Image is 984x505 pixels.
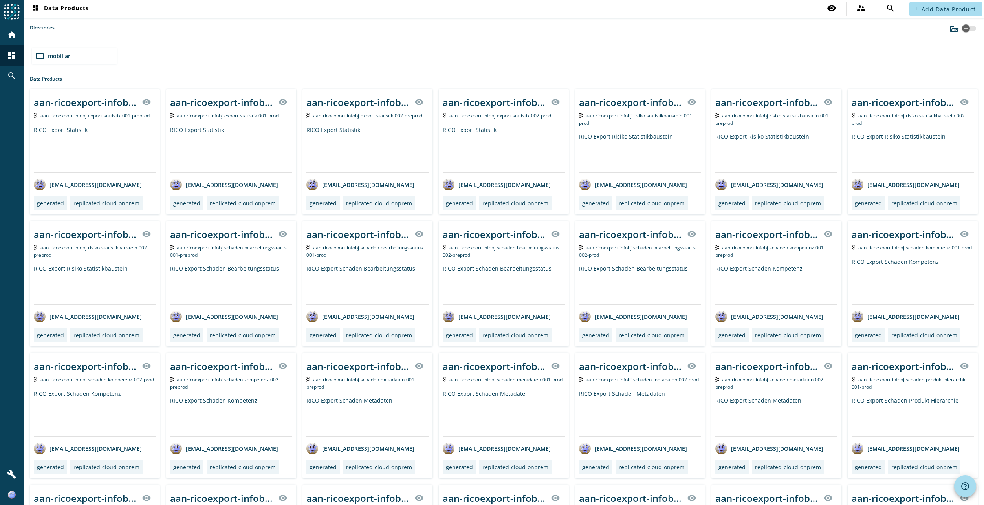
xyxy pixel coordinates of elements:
[306,360,410,373] div: aan-ricoexport-infobj-schaden-metadaten-001-_stage_
[852,133,974,172] div: RICO Export Risiko Statistikbaustein
[715,311,727,322] img: avatar
[687,229,696,239] mat-icon: visibility
[34,311,46,322] img: avatar
[170,443,278,454] div: [EMAIL_ADDRESS][DOMAIN_NAME]
[34,228,137,241] div: aan-ricoexport-infobj-risiko-statistikbaustein-002-_stage_
[4,4,20,20] img: spoud-logo.svg
[715,96,819,109] div: aan-ricoexport-infobj-risiko-statistikbaustein-001-_stage_
[313,112,422,119] span: Kafka Topic: aan-ricoexport-infobj-export-statistik-002-preprod
[852,96,955,109] div: aan-ricoexport-infobj-risiko-statistikbaustein-002-_stage_
[443,360,546,373] div: aan-ricoexport-infobj-schaden-metadaten-001-_stage_
[34,311,142,322] div: [EMAIL_ADDRESS][DOMAIN_NAME]
[414,97,424,107] mat-icon: visibility
[715,179,823,190] div: [EMAIL_ADDRESS][DOMAIN_NAME]
[852,258,974,304] div: RICO Export Schaden Kompetenz
[715,492,819,505] div: aan-ricoexport-infobj-schaden-rueckstellung-002-_stage_
[852,228,955,241] div: aan-ricoexport-infobj-schaden-kompetenz-001-_stage_
[210,331,276,339] div: replicated-cloud-onprem
[34,179,142,190] div: [EMAIL_ADDRESS][DOMAIN_NAME]
[960,361,969,371] mat-icon: visibility
[7,30,16,40] mat-icon: home
[142,97,151,107] mat-icon: visibility
[579,179,687,190] div: [EMAIL_ADDRESS][DOMAIN_NAME]
[823,361,833,371] mat-icon: visibility
[170,311,278,322] div: [EMAIL_ADDRESS][DOMAIN_NAME]
[7,51,16,60] mat-icon: dashboard
[443,96,546,109] div: aan-ricoexport-infobj-export-statistik-002-_stage_
[170,113,174,118] img: Kafka Topic: aan-ricoexport-infobj-export-statistik-001-prod
[443,245,446,250] img: Kafka Topic: aan-ricoexport-infobj-schaden-bearbeitungsstatus-002-preprod
[446,463,473,471] div: generated
[715,376,825,390] span: Kafka Topic: aan-ricoexport-infobj-schaden-metadaten-002-preprod
[579,112,694,126] span: Kafka Topic: aan-ricoexport-infobj-risiko-statistikbaustein-001-prod
[310,463,337,471] div: generated
[827,4,836,13] mat-icon: visibility
[579,245,583,250] img: Kafka Topic: aan-ricoexport-infobj-schaden-bearbeitungsstatus-002-prod
[715,113,719,118] img: Kafka Topic: aan-ricoexport-infobj-risiko-statistikbaustein-001-preprod
[34,390,156,436] div: RICO Export Schaden Kompetenz
[443,377,446,382] img: Kafka Topic: aan-ricoexport-infobj-schaden-metadaten-001-prod
[579,377,583,382] img: Kafka Topic: aan-ricoexport-infobj-schaden-metadaten-002-prod
[715,443,727,454] img: avatar
[755,463,821,471] div: replicated-cloud-onprem
[306,377,310,382] img: Kafka Topic: aan-ricoexport-infobj-schaden-metadaten-001-preprod
[310,331,337,339] div: generated
[346,199,412,207] div: replicated-cloud-onprem
[306,228,410,241] div: aan-ricoexport-infobj-schaden-bearbeitungsstatus-001-_stage_
[170,244,288,258] span: Kafka Topic: aan-ricoexport-infobj-schaden-bearbeitungsstatus-001-preprod
[142,229,151,239] mat-icon: visibility
[73,331,139,339] div: replicated-cloud-onprem
[346,463,412,471] div: replicated-cloud-onprem
[278,97,288,107] mat-icon: visibility
[449,376,563,383] span: Kafka Topic: aan-ricoexport-infobj-schaden-metadaten-001-prod
[852,113,855,118] img: Kafka Topic: aan-ricoexport-infobj-risiko-statistikbaustein-002-prod
[37,463,64,471] div: generated
[170,179,278,190] div: [EMAIL_ADDRESS][DOMAIN_NAME]
[306,126,429,172] div: RICO Export Statistik
[715,397,837,436] div: RICO Export Schaden Metadaten
[40,112,150,119] span: Kafka Topic: aan-ricoexport-infobj-export-statistik-001-preprod
[170,179,182,190] img: avatar
[170,96,273,109] div: aan-ricoexport-infobj-export-statistik-001-_stage_
[960,97,969,107] mat-icon: visibility
[551,361,560,371] mat-icon: visibility
[170,397,292,436] div: RICO Export Schaden Kompetenz
[170,311,182,322] img: avatar
[579,228,682,241] div: aan-ricoexport-infobj-schaden-bearbeitungsstatus-002-_stage_
[582,199,609,207] div: generated
[755,331,821,339] div: replicated-cloud-onprem
[278,361,288,371] mat-icon: visibility
[891,199,957,207] div: replicated-cloud-onprem
[891,331,957,339] div: replicated-cloud-onprem
[914,7,918,11] mat-icon: add
[858,244,972,251] span: Kafka Topic: aan-ricoexport-infobj-schaden-kompetenz-001-prod
[40,376,154,383] span: Kafka Topic: aan-ricoexport-infobj-schaden-kompetenz-002-prod
[852,245,855,250] img: Kafka Topic: aan-ricoexport-infobj-schaden-kompetenz-001-prod
[579,244,697,258] span: Kafka Topic: aan-ricoexport-infobj-schaden-bearbeitungsstatus-002-prod
[443,179,551,190] div: [EMAIL_ADDRESS][DOMAIN_NAME]
[619,463,685,471] div: replicated-cloud-onprem
[687,361,696,371] mat-icon: visibility
[443,311,454,322] img: avatar
[443,126,565,172] div: RICO Export Statistik
[170,245,174,250] img: Kafka Topic: aan-ricoexport-infobj-schaden-bearbeitungsstatus-001-preprod
[443,179,454,190] img: avatar
[551,97,560,107] mat-icon: visibility
[852,443,863,454] img: avatar
[718,331,746,339] div: generated
[579,443,687,454] div: [EMAIL_ADDRESS][DOMAIN_NAME]
[579,113,583,118] img: Kafka Topic: aan-ricoexport-infobj-risiko-statistikbaustein-001-prod
[306,245,310,250] img: Kafka Topic: aan-ricoexport-infobj-schaden-bearbeitungsstatus-001-prod
[446,331,473,339] div: generated
[37,199,64,207] div: generated
[37,331,64,339] div: generated
[579,179,591,190] img: avatar
[855,199,882,207] div: generated
[891,463,957,471] div: replicated-cloud-onprem
[852,112,966,126] span: Kafka Topic: aan-ricoexport-infobj-risiko-statistikbaustein-002-prod
[619,199,685,207] div: replicated-cloud-onprem
[886,4,895,13] mat-icon: search
[31,4,40,14] mat-icon: dashboard
[579,311,687,322] div: [EMAIL_ADDRESS][DOMAIN_NAME]
[446,199,473,207] div: generated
